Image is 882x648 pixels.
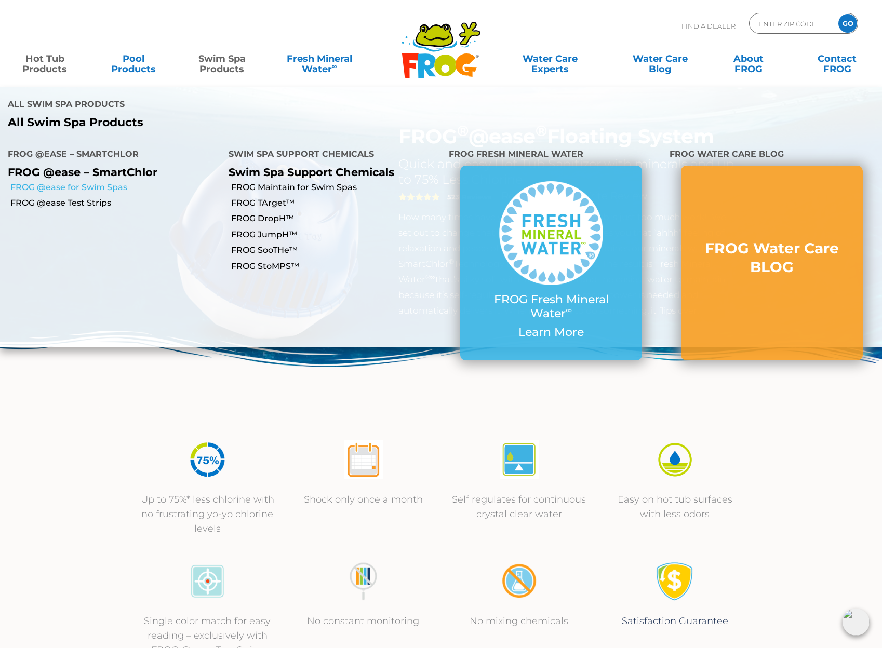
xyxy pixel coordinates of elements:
img: icon-atease-easy-on [656,440,694,479]
a: FROG SooTHe™ [231,245,442,256]
a: PoolProducts [99,48,168,69]
a: All Swim Spa Products [8,116,433,129]
img: no-constant-monitoring1 [344,562,383,601]
p: Learn More [481,326,621,339]
a: Hot TubProducts [10,48,79,69]
a: FROG TArget™ [231,197,442,209]
p: Up to 75%* less chlorine with no frustrating yo-yo chlorine levels [140,492,275,536]
input: GO [838,14,857,33]
img: atease-icon-self-regulates [500,440,539,479]
sup: ∞ [332,62,337,70]
img: atease-icon-shock-once [344,440,383,479]
h4: FROG Fresh Mineral Water [449,145,654,166]
a: Fresh MineralWater∞ [276,48,363,69]
img: openIcon [843,609,870,636]
h4: FROG Water Care BLOG [670,145,875,166]
a: ContactFROG [803,48,872,69]
h4: Swim Spa Support Chemicals [229,145,434,166]
p: Shock only once a month [296,492,431,507]
a: Water CareExperts [494,48,606,69]
input: Zip Code Form [757,16,827,31]
a: FROG @ease for Swim Spas [10,182,221,193]
a: FROG @ease Test Strips [10,197,221,209]
a: FROG JumpH™ [231,229,442,240]
img: icon-atease-75percent-less [188,440,227,479]
a: FROG DropH™ [231,213,442,224]
a: FROG Fresh Mineral Water∞ Learn More [481,181,621,344]
h3: FROG Water Care BLOG [702,239,842,277]
p: Find A Dealer [681,13,736,39]
a: FROG StoMPS™ [231,261,442,272]
p: FROG Fresh Mineral Water [481,293,621,320]
a: FROG Water Care BLOG [702,239,842,287]
img: icon-atease-color-match [188,562,227,601]
p: FROG @ease – SmartChlor [8,166,213,179]
a: Swim Spa Support Chemicals [229,166,394,179]
p: Self regulates for continuous crystal clear water [451,492,586,521]
p: No constant monitoring [296,614,431,628]
img: Satisfaction Guarantee Icon [656,562,694,601]
p: No mixing chemicals [451,614,586,628]
img: no-mixing1 [500,562,539,601]
a: AboutFROG [714,48,783,69]
a: FROG Maintain for Swim Spas [231,182,442,193]
a: Swim SpaProducts [188,48,257,69]
h4: FROG @ease – SmartChlor [8,145,213,166]
a: Water CareBlog [625,48,694,69]
sup: ∞ [566,305,572,315]
a: Satisfaction Guarantee [622,615,728,627]
h4: All Swim Spa Products [8,95,433,116]
p: Easy on hot tub surfaces with less odors [607,492,742,521]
